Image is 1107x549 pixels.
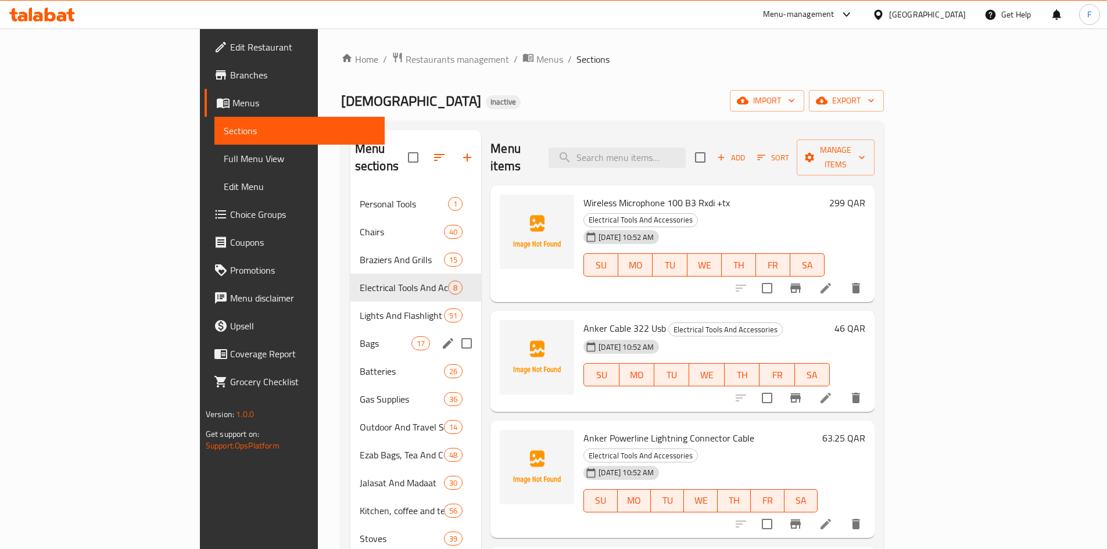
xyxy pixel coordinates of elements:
[819,517,833,531] a: Edit menu item
[230,68,375,82] span: Branches
[789,492,813,509] span: SA
[360,281,448,295] div: Electrical Tools And Accessories
[842,384,870,412] button: delete
[230,40,375,54] span: Edit Restaurant
[350,329,482,357] div: Bags17edit
[445,254,462,265] span: 15
[444,253,463,267] div: items
[750,149,797,167] span: Sort items
[549,148,686,168] input: search
[205,284,385,312] a: Menu disclaimer
[350,441,482,469] div: Ezab Bags, Tea And Coffee48
[829,195,865,211] h6: 299 QAR
[583,363,619,386] button: SU
[655,492,679,509] span: TU
[687,253,722,277] button: WE
[763,8,834,21] div: Menu-management
[350,274,482,302] div: Electrical Tools And Accessories8
[842,274,870,302] button: delete
[360,476,444,490] div: Jalasat And Madaat
[448,197,463,211] div: items
[842,510,870,538] button: delete
[444,364,463,378] div: items
[754,149,792,167] button: Sort
[360,504,444,518] span: Kitchen, coffee and tea supplies
[205,33,385,61] a: Edit Restaurant
[439,335,457,352] button: edit
[230,319,375,333] span: Upsell
[500,320,574,394] img: Anker Cable 322 Usb
[594,232,658,243] span: [DATE] 10:52 AM
[444,504,463,518] div: items
[445,478,462,489] span: 30
[500,195,574,269] img: Wireless Microphone 100 B3 Rxdi +tx
[584,213,697,227] span: Electrical Tools And Accessories
[341,88,481,114] span: [DEMOGRAPHIC_DATA]
[651,489,684,512] button: TU
[583,489,617,512] button: SU
[1087,8,1091,21] span: F
[583,448,698,462] div: Electrical Tools And Accessories
[819,391,833,405] a: Edit menu item
[444,225,463,239] div: items
[834,320,865,336] h6: 46 QAR
[206,407,234,422] span: Version:
[576,52,610,66] span: Sections
[486,97,521,107] span: Inactive
[800,367,825,383] span: SA
[230,291,375,305] span: Menu disclaimer
[692,257,717,274] span: WE
[623,257,648,274] span: MO
[224,124,375,138] span: Sections
[214,145,385,173] a: Full Menu View
[360,448,444,462] span: Ezab Bags, Tea And Coffee
[795,257,820,274] span: SA
[205,340,385,368] a: Coverage Report
[653,253,687,277] button: TU
[360,364,444,378] span: Batteries
[722,492,746,509] span: TH
[688,145,712,170] span: Select section
[444,532,463,546] div: items
[412,338,429,349] span: 17
[444,420,463,434] div: items
[624,367,650,383] span: MO
[444,392,463,406] div: items
[668,322,783,336] div: Electrical Tools And Accessories
[536,52,563,66] span: Menus
[618,489,651,512] button: MO
[232,96,375,110] span: Menus
[761,257,786,274] span: FR
[718,489,751,512] button: TH
[654,363,689,386] button: TU
[350,357,482,385] div: Batteries26
[760,363,794,386] button: FR
[806,143,865,172] span: Manage items
[224,180,375,193] span: Edit Menu
[350,246,482,274] div: Braziers And Grills15
[350,497,482,525] div: Kitchen, coffee and tea supplies56
[755,386,779,410] span: Select to update
[715,151,747,164] span: Add
[818,94,875,108] span: export
[360,532,444,546] span: Stoves
[657,257,682,274] span: TU
[618,253,653,277] button: MO
[360,225,444,239] span: Chairs
[406,52,509,66] span: Restaurants management
[411,336,430,350] div: items
[594,342,658,353] span: [DATE] 10:52 AM
[445,505,462,516] span: 56
[782,274,809,302] button: Branch-specific-item
[214,117,385,145] a: Sections
[445,366,462,377] span: 26
[730,90,804,112] button: import
[445,394,462,405] span: 36
[739,94,795,108] span: import
[230,263,375,277] span: Promotions
[360,420,444,434] span: Outdoor And Travel Supplies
